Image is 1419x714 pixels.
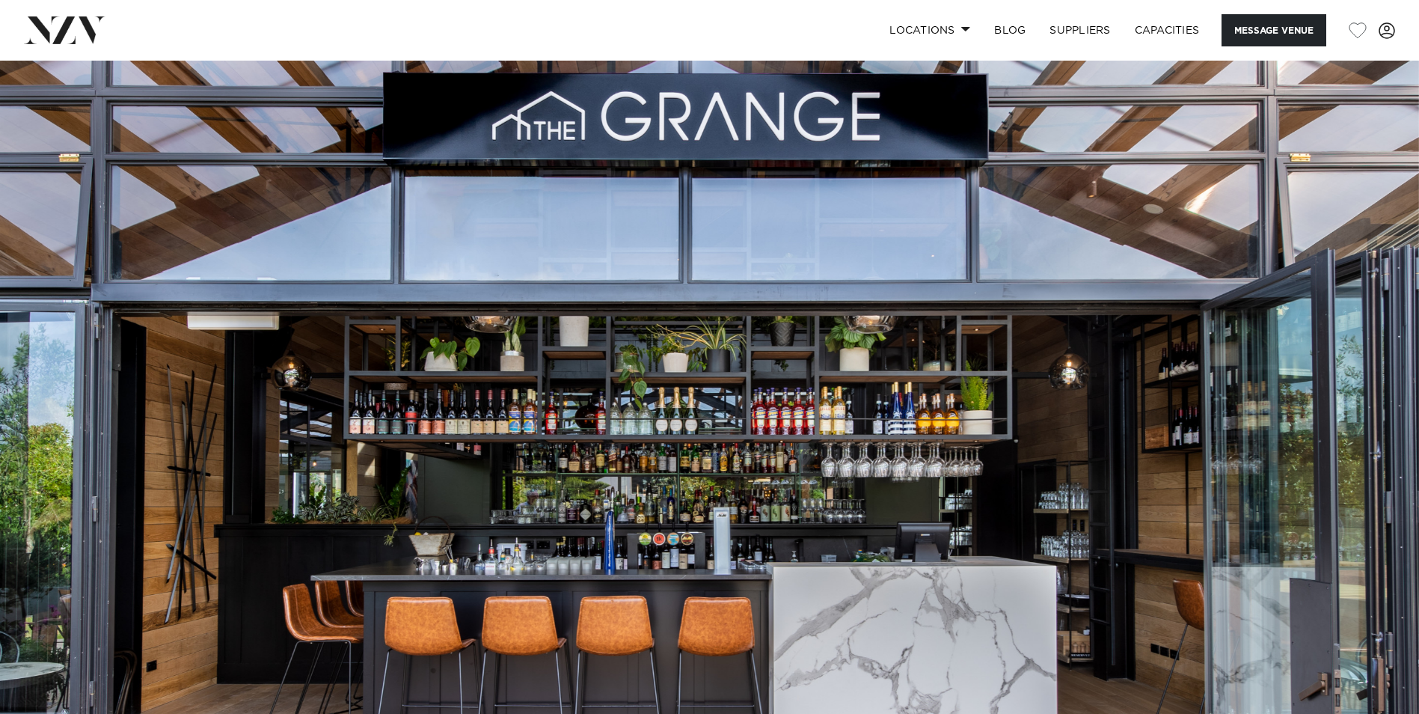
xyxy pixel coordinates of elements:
a: SUPPLIERS [1038,14,1122,46]
a: Capacities [1123,14,1212,46]
img: nzv-logo.png [24,16,105,43]
a: BLOG [982,14,1038,46]
button: Message Venue [1222,14,1326,46]
a: Locations [877,14,982,46]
